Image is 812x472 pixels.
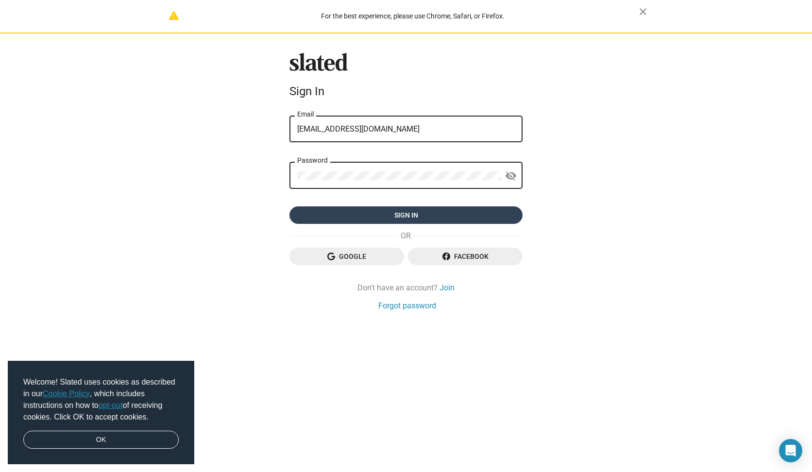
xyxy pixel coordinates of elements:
[289,283,523,293] div: Don't have an account?
[378,301,436,311] a: Forgot password
[408,248,523,265] button: Facebook
[297,206,515,224] span: Sign in
[23,431,179,449] a: dismiss cookie message
[8,361,194,465] div: cookieconsent
[289,206,523,224] button: Sign in
[289,84,523,98] div: Sign In
[505,169,517,184] mat-icon: visibility_off
[440,283,455,293] a: Join
[416,248,515,265] span: Facebook
[637,6,649,17] mat-icon: close
[43,389,90,398] a: Cookie Policy
[297,248,396,265] span: Google
[23,376,179,423] span: Welcome! Slated uses cookies as described in our , which includes instructions on how to of recei...
[779,439,802,462] div: Open Intercom Messenger
[186,10,639,23] div: For the best experience, please use Chrome, Safari, or Firefox.
[99,401,123,409] a: opt-out
[289,248,404,265] button: Google
[501,167,521,186] button: Show password
[168,10,180,21] mat-icon: warning
[289,53,523,102] sl-branding: Sign In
